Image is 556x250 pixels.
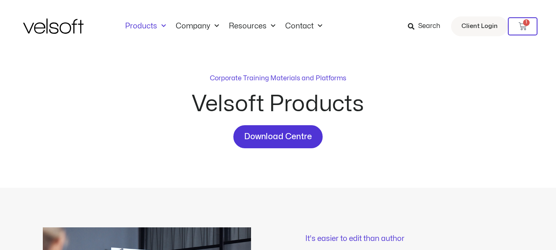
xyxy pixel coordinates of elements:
[461,21,498,32] span: Client Login
[451,16,508,36] a: Client Login
[171,22,224,31] a: CompanyMenu Toggle
[130,93,426,115] h2: Velsoft Products
[280,22,327,31] a: ContactMenu Toggle
[120,22,327,31] nav: Menu
[418,21,440,32] span: Search
[305,235,514,243] p: It's easier to edit than author
[23,19,84,34] img: Velsoft Training Materials
[244,130,312,143] span: Download Centre
[523,19,530,26] span: 1
[233,125,323,148] a: Download Centre
[120,22,171,31] a: ProductsMenu Toggle
[508,17,537,35] a: 1
[408,19,446,33] a: Search
[210,73,346,83] p: Corporate Training Materials and Platforms
[224,22,280,31] a: ResourcesMenu Toggle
